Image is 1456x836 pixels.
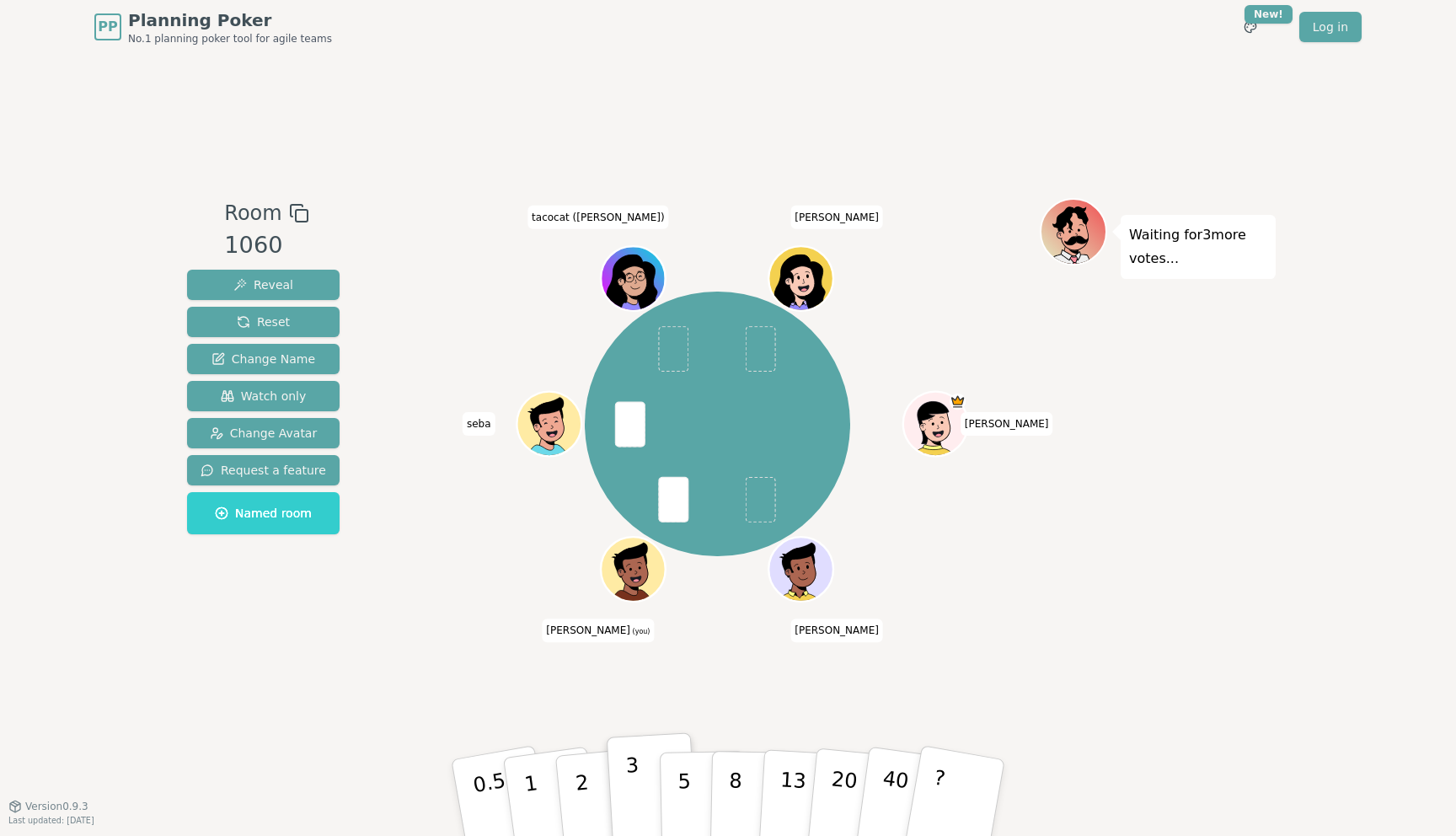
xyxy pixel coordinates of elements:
[128,32,332,46] span: No.1 planning poker tool for agile teams
[215,505,312,522] span: Named room
[187,344,340,374] button: Change Name
[221,388,307,405] span: Watch only
[233,276,293,293] span: Reveal
[1235,12,1266,42] button: New!
[224,198,281,228] span: Room
[187,307,340,337] button: Reset
[187,492,340,534] button: Named room
[1299,12,1362,42] a: Log in
[1245,5,1293,24] div: New!
[210,425,318,442] span: Change Avatar
[630,628,650,635] span: (you)
[94,8,332,46] a: PPPlanning PokerNo.1 planning poker tool for agile teams
[790,619,883,642] span: Click to change your name
[950,394,966,410] span: Richard is the host
[201,462,326,479] span: Request a feature
[8,816,94,825] span: Last updated: [DATE]
[961,412,1053,436] span: Click to change your name
[1129,223,1267,271] p: Waiting for 3 more votes...
[224,228,308,263] div: 1060
[211,351,315,367] span: Change Name
[187,455,340,485] button: Request a feature
[187,381,340,411] button: Watch only
[527,206,669,229] span: Click to change your name
[98,17,117,37] span: PP
[542,619,654,642] span: Click to change your name
[187,418,340,448] button: Change Avatar
[463,412,495,436] span: Click to change your name
[790,206,883,229] span: Click to change your name
[603,539,664,600] button: Click to change your avatar
[187,270,340,300] button: Reveal
[128,8,332,32] span: Planning Poker
[25,800,88,813] span: Version 0.9.3
[8,800,88,813] button: Version0.9.3
[237,313,290,330] span: Reset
